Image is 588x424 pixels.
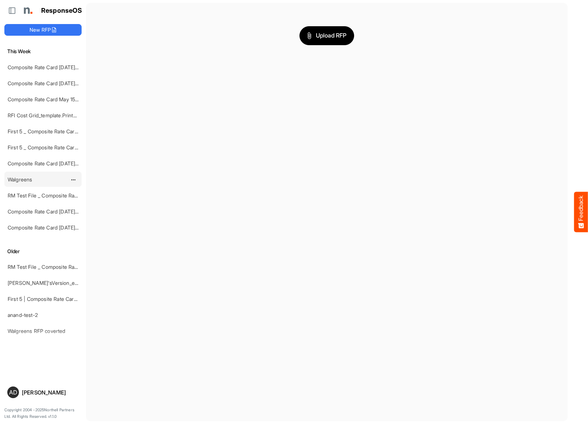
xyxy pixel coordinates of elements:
button: Feedback [574,192,588,232]
a: anand-test-2 [8,312,38,318]
div: [PERSON_NAME] [22,390,79,395]
img: Northell [20,3,35,18]
h6: This Week [4,47,82,55]
a: RM Test File _ Composite Rate Card [DATE] [8,192,109,199]
a: Composite Rate Card [DATE]_smaller [8,208,94,215]
a: Composite Rate Card [DATE] mapping test [8,64,107,70]
button: New RFP [4,24,82,36]
a: RFI Cost Grid_template.Prints and warehousing [8,112,117,118]
a: RM Test File _ Composite Rate Card [DATE]-test-edited [8,264,137,270]
a: [PERSON_NAME]'sVersion_e2e-test-file_20250604_111803 [8,280,144,286]
button: dropdownbutton [70,176,77,183]
h1: ResponseOS [41,7,82,15]
p: Copyright 2004 - 2025 Northell Partners Ltd. All Rights Reserved. v 1.1.0 [4,407,82,420]
a: First 5 _ Composite Rate Card [DATE] [8,128,95,134]
a: First 5 | Composite Rate Card [DATE] [8,296,94,302]
span: AD [9,389,17,395]
a: First 5 _ Composite Rate Card [DATE] [8,144,95,150]
a: Walgreens RFP coverted [8,328,66,334]
a: Composite Rate Card May 15-2 [8,96,81,102]
a: Walgreens [8,176,32,182]
h6: Older [4,247,82,255]
a: Composite Rate Card [DATE] mapping test [8,80,107,86]
a: Composite Rate Card [DATE]_smaller [8,224,94,231]
a: Composite Rate Card [DATE] mapping test [8,160,107,166]
button: Upload RFP [299,26,354,45]
span: Upload RFP [307,31,346,40]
